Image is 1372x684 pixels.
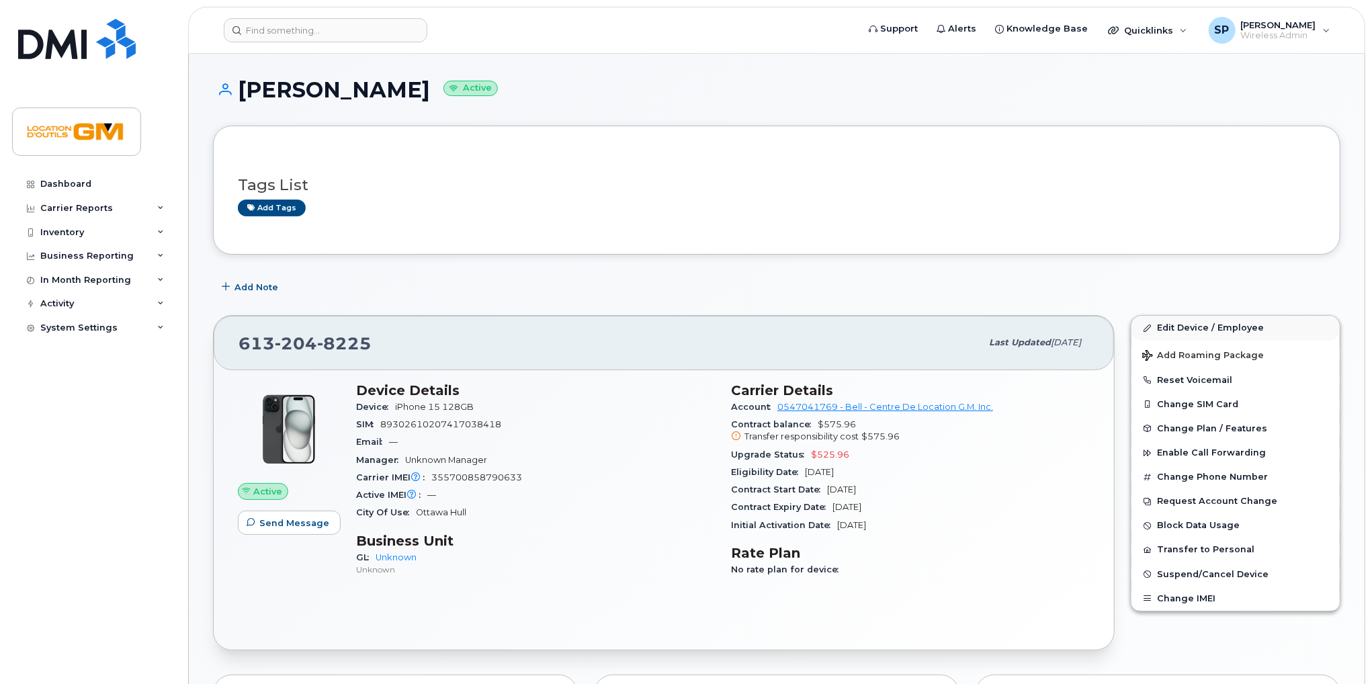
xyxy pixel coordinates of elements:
button: Change SIM Card [1131,392,1340,417]
span: Device [356,402,395,412]
a: Edit Device / Employee [1131,316,1340,340]
button: Suspend/Cancel Device [1131,562,1340,587]
span: $525.96 [811,450,849,460]
span: Initial Activation Date [731,520,837,530]
span: Contract Start Date [731,484,827,495]
span: 89302610207417038418 [380,419,501,429]
span: [DATE] [827,484,856,495]
span: Email [356,437,389,447]
span: Ottawa Hull [416,507,466,517]
h3: Device Details [356,382,715,398]
span: Carrier IMEI [356,472,431,482]
button: Change Phone Number [1131,465,1340,489]
h3: Carrier Details [731,382,1090,398]
span: [DATE] [1051,337,1081,347]
h3: Rate Plan [731,545,1090,561]
button: Enable Call Forwarding [1131,441,1340,465]
button: Block Data Usage [1131,513,1340,538]
span: GL [356,552,376,562]
span: Active [253,485,282,498]
span: Add Roaming Package [1142,350,1264,363]
p: Unknown [356,564,715,575]
button: Change Plan / Features [1131,417,1340,441]
span: Change Plan / Features [1157,423,1267,433]
span: Enable Call Forwarding [1157,448,1266,458]
span: [DATE] [805,467,834,477]
span: — [389,437,398,447]
button: Add Note [213,275,290,299]
button: Change IMEI [1131,587,1340,611]
button: Reset Voicemail [1131,368,1340,392]
span: Active IMEI [356,490,427,500]
span: $575.96 [861,431,900,441]
a: Unknown [376,552,417,562]
button: Transfer to Personal [1131,538,1340,562]
span: Transfer responsibility cost [744,431,859,441]
span: Suspend/Cancel Device [1157,569,1269,579]
span: Contract balance [731,419,818,429]
span: Unknown Manager [405,455,487,465]
h3: Business Unit [356,533,715,549]
button: Send Message [238,511,341,535]
span: Eligibility Date [731,467,805,477]
span: Contract Expiry Date [731,502,832,512]
span: City Of Use [356,507,416,517]
span: [DATE] [832,502,861,512]
span: Send Message [259,517,329,529]
span: [DATE] [837,520,866,530]
small: Active [443,81,498,96]
span: No rate plan for device [731,564,845,574]
img: iPhone_15_Black.png [249,389,329,470]
span: Account [731,402,777,412]
span: 355700858790633 [431,472,522,482]
button: Add Roaming Package [1131,341,1340,368]
span: — [427,490,436,500]
span: Last updated [989,337,1051,347]
h1: [PERSON_NAME] [213,78,1340,101]
span: 613 [239,333,372,353]
a: 0547041769 - Bell - Centre De Location G.M. Inc. [777,402,993,412]
span: $575.96 [731,419,1090,443]
span: 204 [275,333,317,353]
span: Upgrade Status [731,450,811,460]
span: SIM [356,419,380,429]
button: Request Account Change [1131,489,1340,513]
span: Add Note [234,281,278,294]
span: iPhone 15 128GB [395,402,474,412]
span: Manager [356,455,405,465]
h3: Tags List [238,177,1316,194]
a: Add tags [238,200,306,216]
span: 8225 [317,333,372,353]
